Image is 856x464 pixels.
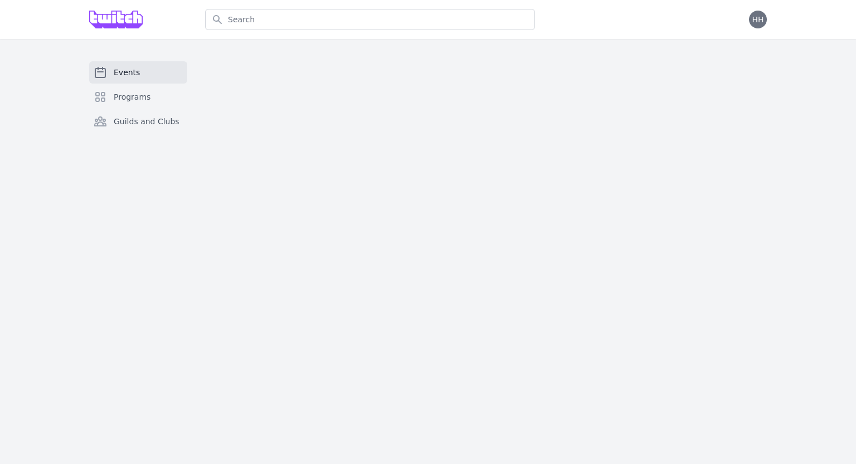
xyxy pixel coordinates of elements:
a: Events [89,61,187,84]
a: Guilds and Clubs [89,110,187,133]
a: Programs [89,86,187,108]
input: Search [205,9,535,30]
span: Events [114,67,140,78]
span: HH [752,16,763,23]
button: HH [749,11,767,28]
img: Grove [89,11,143,28]
span: Guilds and Clubs [114,116,179,127]
nav: Sidebar [89,61,187,150]
span: Programs [114,91,150,102]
